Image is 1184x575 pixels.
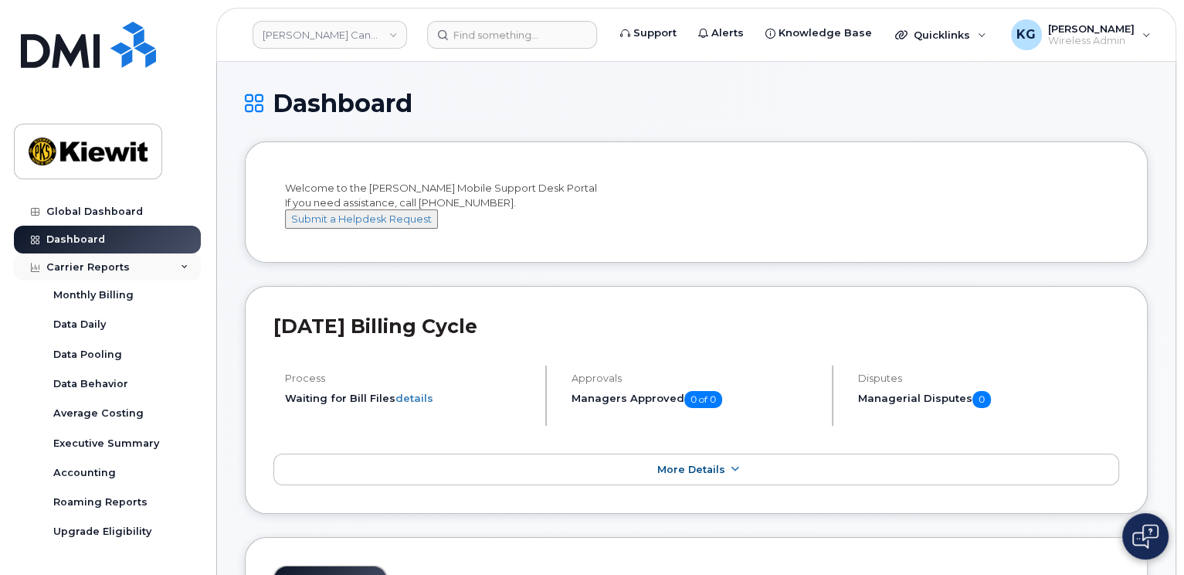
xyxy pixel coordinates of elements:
[572,391,819,408] h5: Managers Approved
[858,373,1119,384] h4: Disputes
[245,90,1148,117] h1: Dashboard
[285,373,532,384] h4: Process
[273,315,1119,338] h2: [DATE] Billing Cycle
[1132,524,1159,549] img: Open chat
[572,373,819,384] h4: Approvals
[858,391,1119,408] h5: Managerial Disputes
[657,464,725,475] span: More Details
[395,392,433,404] a: details
[285,391,532,406] li: Waiting for Bill Files
[684,391,722,408] span: 0 of 0
[285,213,438,225] a: Submit a Helpdesk Request
[285,181,1108,229] div: Welcome to the [PERSON_NAME] Mobile Support Desk Portal If you need assistance, call [PHONE_NUMBER].
[285,209,438,229] button: Submit a Helpdesk Request
[972,391,991,408] span: 0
